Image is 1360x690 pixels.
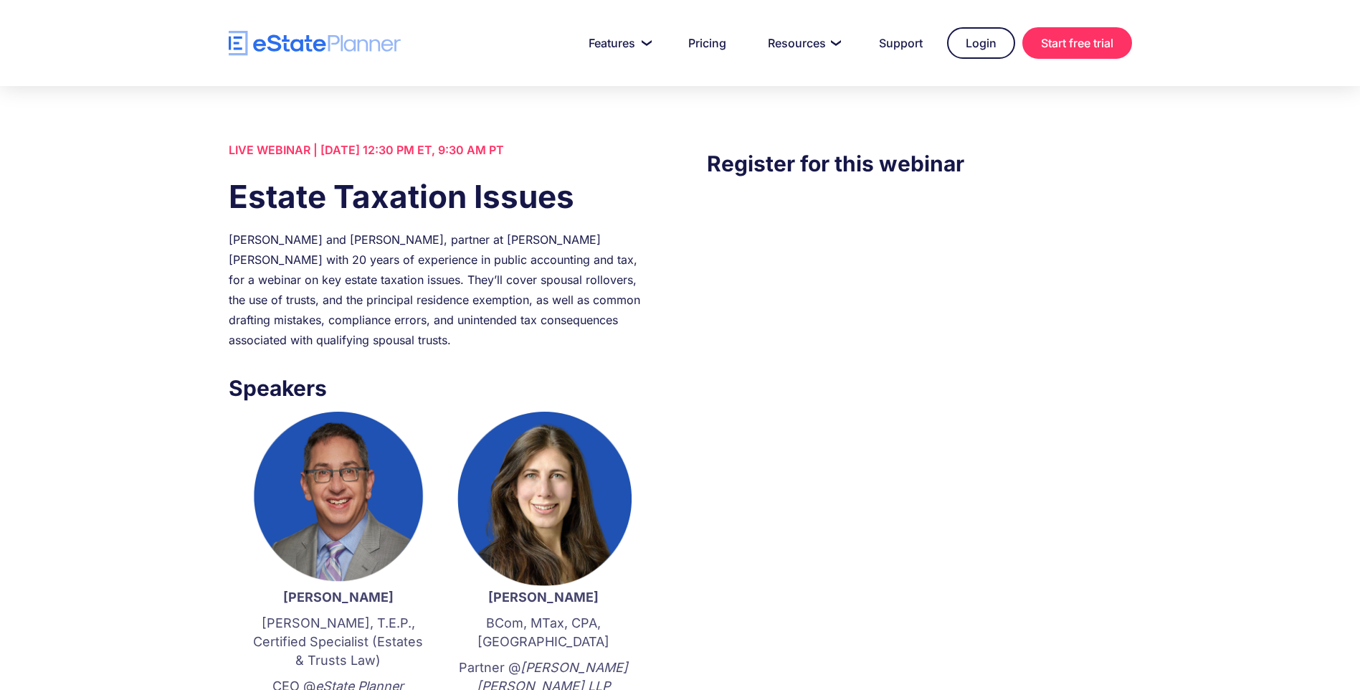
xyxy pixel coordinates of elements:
h3: Register for this webinar [707,147,1131,180]
a: Pricing [671,29,743,57]
iframe: Form 0 [707,209,1131,453]
a: Support [862,29,940,57]
h1: Estate Taxation Issues [229,174,653,219]
div: LIVE WEBINAR | [DATE] 12:30 PM ET, 9:30 AM PT [229,140,653,160]
a: Start free trial [1022,27,1132,59]
a: Resources [751,29,855,57]
a: Features [571,29,664,57]
h3: Speakers [229,372,653,405]
p: [PERSON_NAME], T.E.P., Certified Specialist (Estates & Trusts Law) [250,614,427,670]
p: BCom, MTax, CPA, [GEOGRAPHIC_DATA] [455,614,632,651]
div: [PERSON_NAME] and [PERSON_NAME], partner at [PERSON_NAME] [PERSON_NAME] with 20 years of experien... [229,230,653,350]
a: Login [947,27,1015,59]
a: home [229,31,401,56]
strong: [PERSON_NAME] [488,590,599,605]
strong: [PERSON_NAME] [283,590,394,605]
